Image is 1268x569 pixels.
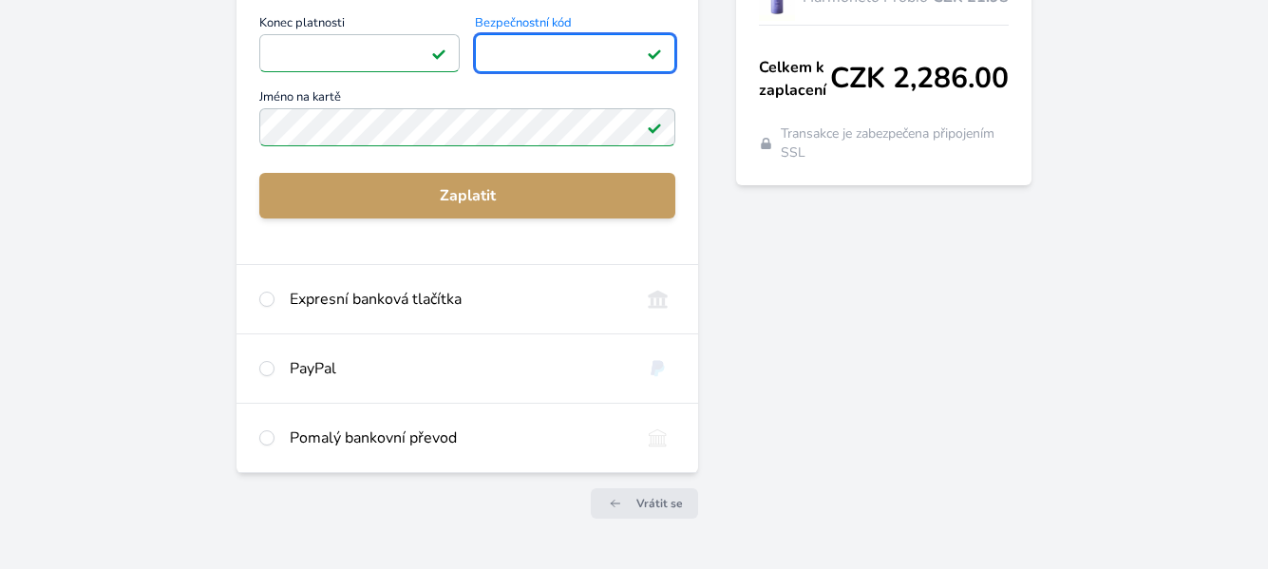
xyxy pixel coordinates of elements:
[640,427,675,449] img: bankTransfer_IBAN.svg
[647,46,662,61] img: Platné pole
[640,288,675,311] img: onlineBanking_CZ.svg
[781,124,1009,162] span: Transakce je zabezpečena připojením SSL
[290,357,625,380] div: PayPal
[259,108,675,146] input: Jméno na kartěPlatné pole
[475,17,675,34] span: Bezpečnostní kód
[640,357,675,380] img: paypal.svg
[259,173,675,218] button: Zaplatit
[431,46,446,61] img: Platné pole
[259,17,460,34] span: Konec platnosti
[290,427,625,449] div: Pomalý bankovní převod
[274,184,660,207] span: Zaplatit
[636,496,683,511] span: Vrátit se
[647,120,662,135] img: Platné pole
[830,62,1009,96] span: CZK 2,286.00
[591,488,698,519] a: Vrátit se
[290,288,625,311] div: Expresní banková tlačítka
[759,56,830,102] span: Celkem k zaplacení
[259,91,675,108] span: Jméno na kartě
[483,40,667,66] iframe: Iframe pro bezpečnostní kód
[268,40,451,66] iframe: Iframe pro datum vypršení platnosti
